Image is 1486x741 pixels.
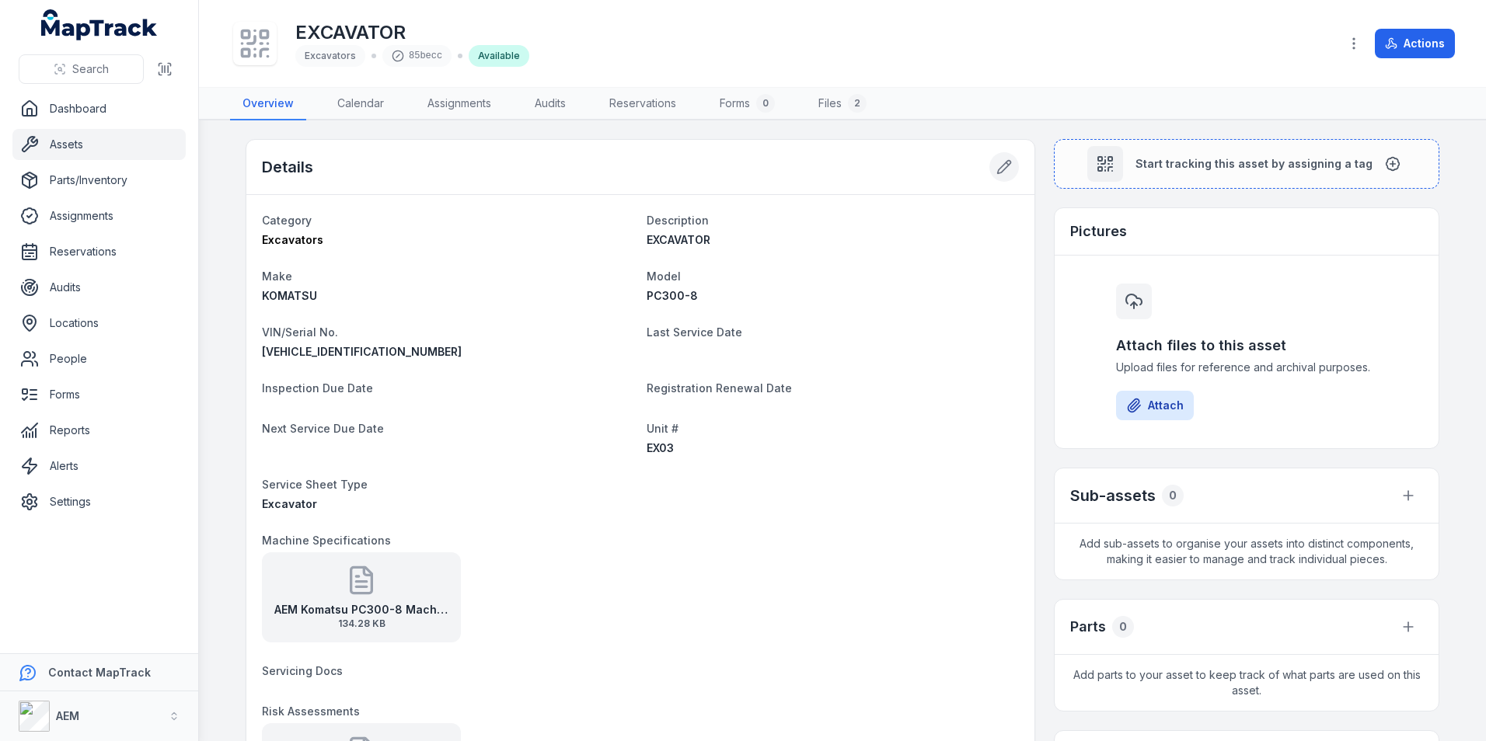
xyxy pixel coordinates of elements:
a: MapTrack [41,9,158,40]
a: Overview [230,88,306,120]
span: Model [647,270,681,283]
h1: EXCAVATOR [295,20,529,45]
span: Excavators [305,50,356,61]
div: 85becc [382,45,452,67]
a: Assignments [415,88,504,120]
span: Category [262,214,312,227]
a: Alerts [12,451,186,482]
span: VIN/Serial No. [262,325,338,339]
a: Audits [522,88,578,120]
a: Dashboard [12,93,186,124]
strong: Contact MapTrack [48,666,151,679]
span: Service Sheet Type [262,478,368,491]
span: Next Service Due Date [262,422,384,435]
span: Make [262,270,292,283]
a: Assets [12,129,186,160]
span: KOMATSU [262,289,317,302]
a: Calendar [325,88,396,120]
a: Reports [12,415,186,446]
a: Parts/Inventory [12,165,186,196]
div: 0 [1112,616,1134,638]
div: 0 [1162,485,1184,506]
strong: AEM [56,709,79,722]
h2: Details [262,156,313,178]
span: Description [647,214,709,227]
a: Reservations [597,88,689,120]
span: Excavator [262,497,317,510]
a: Forms [12,379,186,410]
a: Reservations [12,236,186,267]
span: Servicing Docs [262,664,343,677]
span: Machine Specifications [262,534,391,547]
span: Search [72,61,109,77]
span: 134.28 KB [274,617,448,630]
a: Audits [12,272,186,303]
span: Add parts to your asset to keep track of what parts are used on this asset. [1055,655,1439,711]
a: Settings [12,486,186,517]
h3: Parts [1070,616,1106,638]
span: Last Service Date [647,325,742,339]
span: [VEHICLE_IDENTIFICATION_NUMBER] [262,345,462,358]
span: Unit # [647,422,678,435]
div: 0 [756,94,775,113]
h2: Sub-assets [1070,485,1156,506]
span: PC300-8 [647,289,698,302]
a: Assignments [12,200,186,231]
span: EX03 [647,441,674,454]
button: Start tracking this asset by assigning a tag [1054,139,1439,189]
div: Available [469,45,529,67]
span: Inspection Due Date [262,381,373,395]
a: Locations [12,308,186,339]
span: Excavators [262,233,323,246]
h3: Attach files to this asset [1116,335,1377,357]
a: People [12,343,186,374]
span: Risk Assessments [262,704,360,718]
button: Attach [1116,391,1194,420]
a: Forms0 [707,88,787,120]
span: Registration Renewal Date [647,381,792,395]
div: 2 [848,94,867,113]
span: Add sub-assets to organise your assets into distinct components, making it easier to manage and t... [1055,524,1439,579]
strong: AEM Komatsu PC300-8 Machine Specifications [274,602,448,617]
h3: Pictures [1070,221,1127,242]
button: Search [19,54,144,84]
a: Files2 [806,88,879,120]
button: Actions [1375,29,1455,58]
span: EXCAVATOR [647,233,710,246]
span: Start tracking this asset by assigning a tag [1135,156,1373,172]
span: Upload files for reference and archival purposes. [1116,360,1377,375]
